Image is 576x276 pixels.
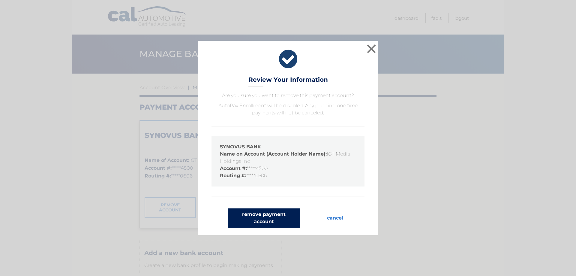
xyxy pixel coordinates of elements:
[220,151,327,157] strong: Name on Account (Account Holder Name):
[220,165,247,171] strong: Account #:
[211,102,364,117] p: AutoPay Enrollment will be disabled. Any pending one time payments will not be canceled.
[228,208,300,228] button: remove payment account
[220,144,261,150] strong: SYNOVUS BANK
[322,208,348,228] button: cancel
[248,76,328,86] h3: Review Your Information
[211,92,364,99] p: Are you sure you want to remove this payment account?
[220,150,356,165] li: IGT Media Holdings Inc
[365,43,377,55] button: ×
[220,173,246,178] strong: Routing #:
